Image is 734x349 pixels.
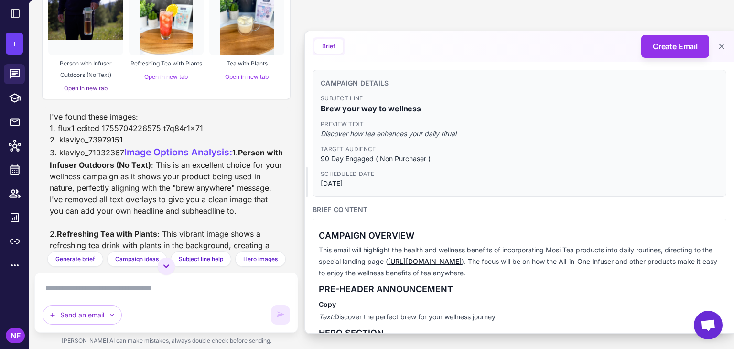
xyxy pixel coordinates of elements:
[144,73,188,80] a: Open in new tab
[130,60,202,67] span: Refreshing Tea with Plants
[6,33,23,55] button: +
[319,327,720,340] h3: HERO SECTION
[124,146,232,158] span: Image Options Analysis:
[388,257,462,265] a: [URL][DOMAIN_NAME]
[179,255,223,263] span: Subject line help
[6,328,25,343] div: NF
[321,78,718,88] h3: Campaign Details
[107,251,167,267] button: Campaign ideas
[43,305,122,325] button: Send an email
[694,311,723,339] a: Open chat
[319,229,720,242] h3: CAMPAIGN OVERVIEW
[321,145,718,153] span: Target Audience
[225,73,269,80] a: Open in new tab
[227,60,268,67] span: Tea with Plants
[64,85,108,92] a: Open in new tab
[314,39,343,54] button: Brief
[319,244,720,279] p: This email will highlight the health and wellness benefits of incorporating Mosi Tea products int...
[115,255,159,263] span: Campaign ideas
[57,229,157,239] strong: Refreshing Tea with Plants
[47,251,103,267] button: Generate brief
[321,103,718,114] span: Brew your way to wellness
[11,36,18,51] span: +
[653,41,698,52] span: Create Email
[55,255,95,263] span: Generate brief
[235,251,286,267] button: Hero images
[319,283,720,296] h3: PRE-HEADER ANNOUNCEMENT
[319,313,335,321] em: Text:
[321,120,718,129] span: Preview Text
[321,129,718,139] span: Discover how tea enhances your daily ritual
[321,178,718,189] span: [DATE]
[321,94,718,103] span: Subject Line
[171,251,231,267] button: Subject line help
[313,205,726,215] h3: Brief Content
[641,35,709,58] button: Create Email
[319,300,720,309] h4: Copy
[321,170,718,178] span: Scheduled Date
[60,60,112,78] span: Person with Infuser Outdoors (No Text)
[321,153,718,164] span: 90 Day Engaged ( Non Purchaser )
[34,333,298,349] div: [PERSON_NAME] AI can make mistakes, always double check before sending.
[243,255,278,263] span: Hero images
[319,311,720,323] p: Discover the perfect brew for your wellness journey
